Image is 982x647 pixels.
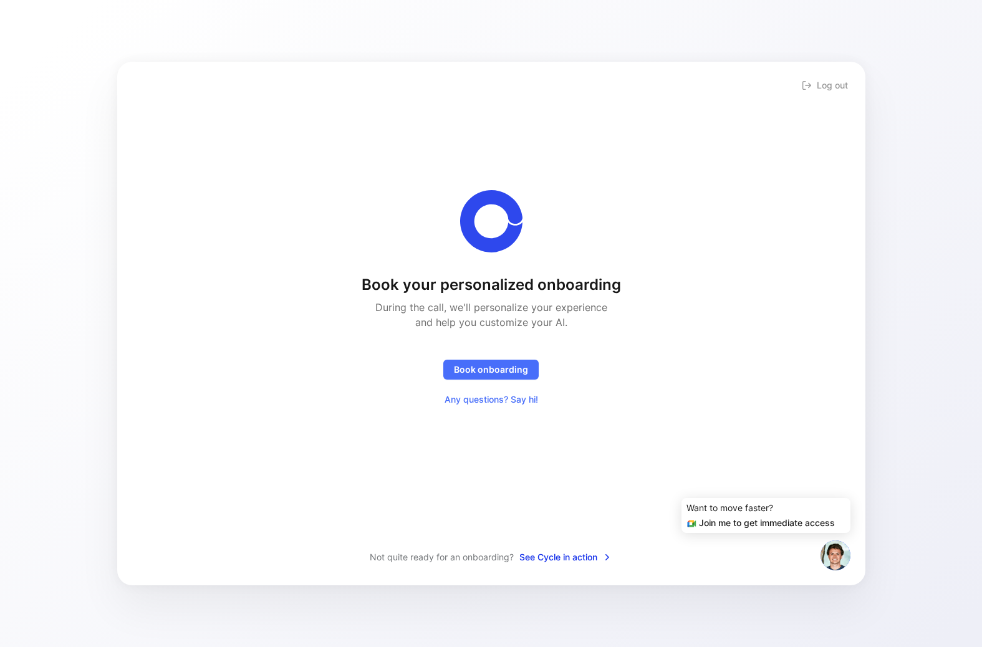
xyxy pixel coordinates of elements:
[454,362,528,377] span: Book onboarding
[434,390,549,410] button: Any questions? Say hi!
[443,360,539,380] button: Book onboarding
[799,77,850,94] button: Log out
[370,550,514,565] span: Not quite ready for an onboarding?
[519,549,613,565] button: See Cycle in action
[519,550,612,565] span: See Cycle in action
[368,300,614,330] h2: During the call, we'll personalize your experience and help you customize your AI.
[686,501,845,515] div: Want to move faster?
[445,392,538,407] span: Any questions? Say hi!
[362,275,621,295] h1: Book your personalized onboarding
[686,515,845,530] div: Join me to get immediate access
